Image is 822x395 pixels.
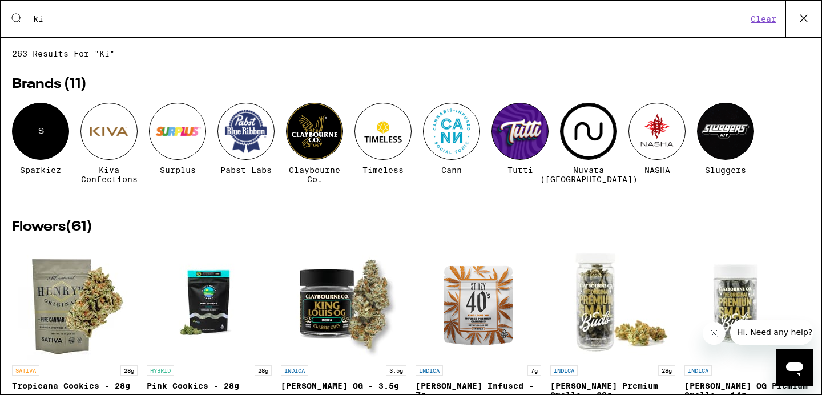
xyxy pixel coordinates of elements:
span: Pabst Labs [220,166,272,175]
iframe: Button to launch messaging window [776,349,813,386]
p: 7g [527,365,541,376]
p: HYBRID [147,365,174,376]
p: 28g [658,365,675,376]
img: STIIIZY - King Louis XIII Infused - 7g [421,245,535,360]
img: Claybourne Co. - King Louis OG - 3.5g [287,245,401,360]
span: Tutti [507,166,533,175]
span: Claybourne Co. [286,166,343,184]
p: [PERSON_NAME] OG - 3.5g [281,381,406,390]
img: Henry's Original - Tropicana Cookies - 28g [18,245,132,360]
iframe: Message from company [730,320,813,345]
img: Claybourne Co. - King Louis Premium Smalls - 28g [555,245,670,360]
img: Glass House - Pink Cookies - 28g [152,245,266,360]
h2: Brands ( 11 ) [12,78,810,91]
p: Pink Cookies - 28g [147,381,272,390]
iframe: Close message [703,322,726,345]
span: Cann [441,166,462,175]
span: Sluggers [705,166,746,175]
p: INDICA [684,365,712,376]
img: Claybourne Co. - King Louis OG Premium Smalls - 14g [690,245,804,360]
h2: Flowers ( 61 ) [12,220,810,234]
span: 263 results for "ki" [12,49,810,58]
span: Nuvata ([GEOGRAPHIC_DATA]) [540,166,638,184]
p: 28g [120,365,138,376]
p: 28g [255,365,272,376]
button: Clear [747,14,780,24]
p: SATIVA [12,365,39,376]
span: Kiva Confections [80,166,138,184]
span: NASHA [644,166,670,175]
span: Sparkiez [20,166,61,175]
span: Timeless [362,166,404,175]
p: INDICA [281,365,308,376]
div: S [12,103,69,160]
p: 3.5g [386,365,406,376]
p: INDICA [416,365,443,376]
p: Tropicana Cookies - 28g [12,381,138,390]
span: Surplus [160,166,196,175]
p: INDICA [550,365,578,376]
input: Search for products & categories [33,14,747,24]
